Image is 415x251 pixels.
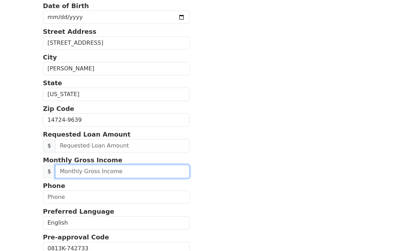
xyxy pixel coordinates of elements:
[43,139,56,152] span: $
[43,131,130,138] strong: Requested Loan Amount
[43,190,190,204] input: Phone
[43,54,57,61] strong: City
[43,165,56,178] span: $
[43,2,89,10] strong: Date of Birth
[43,182,65,189] strong: Phone
[43,113,190,127] input: Zip Code
[43,28,96,35] strong: Street Address
[55,165,190,178] input: Monthly Gross Income
[43,208,114,215] strong: Preferred Language
[55,139,190,152] input: Requested Loan Amount
[43,62,190,75] input: City
[43,233,109,241] strong: Pre-approval Code
[43,155,190,165] p: Monthly Gross Income
[43,36,190,50] input: Street Address
[43,79,62,87] strong: State
[43,105,74,112] strong: Zip Code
